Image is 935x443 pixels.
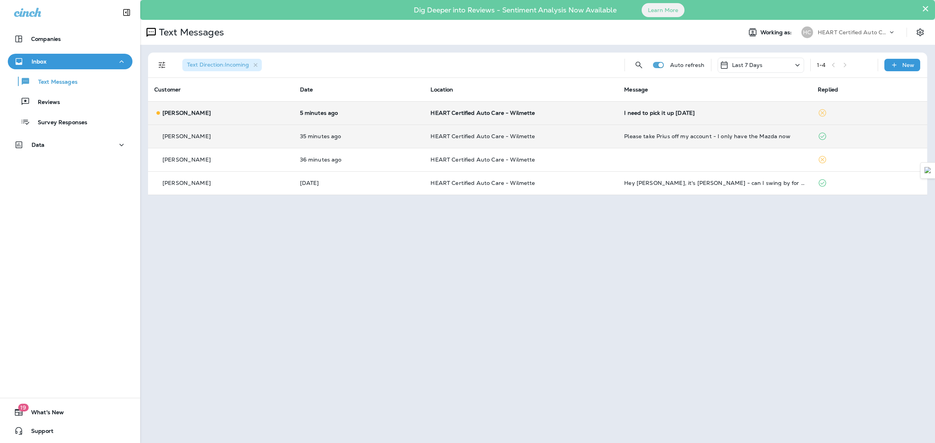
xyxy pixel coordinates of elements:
p: [PERSON_NAME] [162,180,211,186]
div: Text Direction:Incoming [182,59,262,71]
p: Oct 8, 2025 09:20 AM [300,110,418,116]
span: Support [23,428,53,437]
p: Dig Deeper into Reviews - Sentiment Analysis Now Available [391,9,639,11]
p: Oct 8, 2025 08:49 AM [300,156,418,163]
p: Reviews [30,99,60,106]
button: Settings [913,25,927,39]
button: Survey Responses [8,114,132,130]
div: Hey Armando, it's Alix Leviton - can I swing by for an oil top off this week? [624,180,805,186]
button: Filters [154,57,170,73]
button: Reviews [8,93,132,110]
p: Text Messages [156,26,224,38]
button: Data [8,137,132,153]
button: 19What's New [8,404,132,420]
p: Oct 8, 2025 08:50 AM [300,133,418,139]
p: Survey Responses [30,119,87,127]
button: Learn More [642,3,684,17]
span: HEART Certified Auto Care - Wilmette [430,109,535,116]
p: Last 7 Days [732,62,763,68]
span: HEART Certified Auto Care - Wilmette [430,156,535,163]
span: What's New [23,409,64,418]
button: Close [922,2,929,15]
button: Search Messages [631,57,647,73]
span: Date [300,86,313,93]
p: [PERSON_NAME] [162,133,211,139]
button: Support [8,423,132,439]
p: [PERSON_NAME] [162,156,211,163]
span: Message [624,86,648,93]
button: Inbox [8,54,132,69]
button: Text Messages [8,73,132,90]
button: Collapse Sidebar [116,5,138,20]
p: Data [32,142,45,148]
div: 1 - 4 [817,62,826,68]
p: New [902,62,914,68]
p: Text Messages [30,79,78,86]
span: Text Direction : Incoming [187,61,249,68]
span: 19 [18,404,28,411]
span: HEART Certified Auto Care - Wilmette [430,179,535,186]
div: HC [801,26,813,38]
p: Oct 6, 2025 06:59 AM [300,180,418,186]
p: Inbox [32,58,46,65]
span: Location [430,86,453,93]
p: [PERSON_NAME] [162,110,211,116]
span: HEART Certified Auto Care - Wilmette [430,133,535,140]
div: I need to pick it up today [624,110,805,116]
button: Companies [8,31,132,47]
p: HEART Certified Auto Care [818,29,888,35]
p: Companies [31,36,61,42]
span: Replied [818,86,838,93]
div: Please take Prius off my account - I only have the Mazda now [624,133,805,139]
p: Auto refresh [670,62,705,68]
span: Working as: [760,29,794,36]
img: Detect Auto [924,167,931,174]
span: Customer [154,86,181,93]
